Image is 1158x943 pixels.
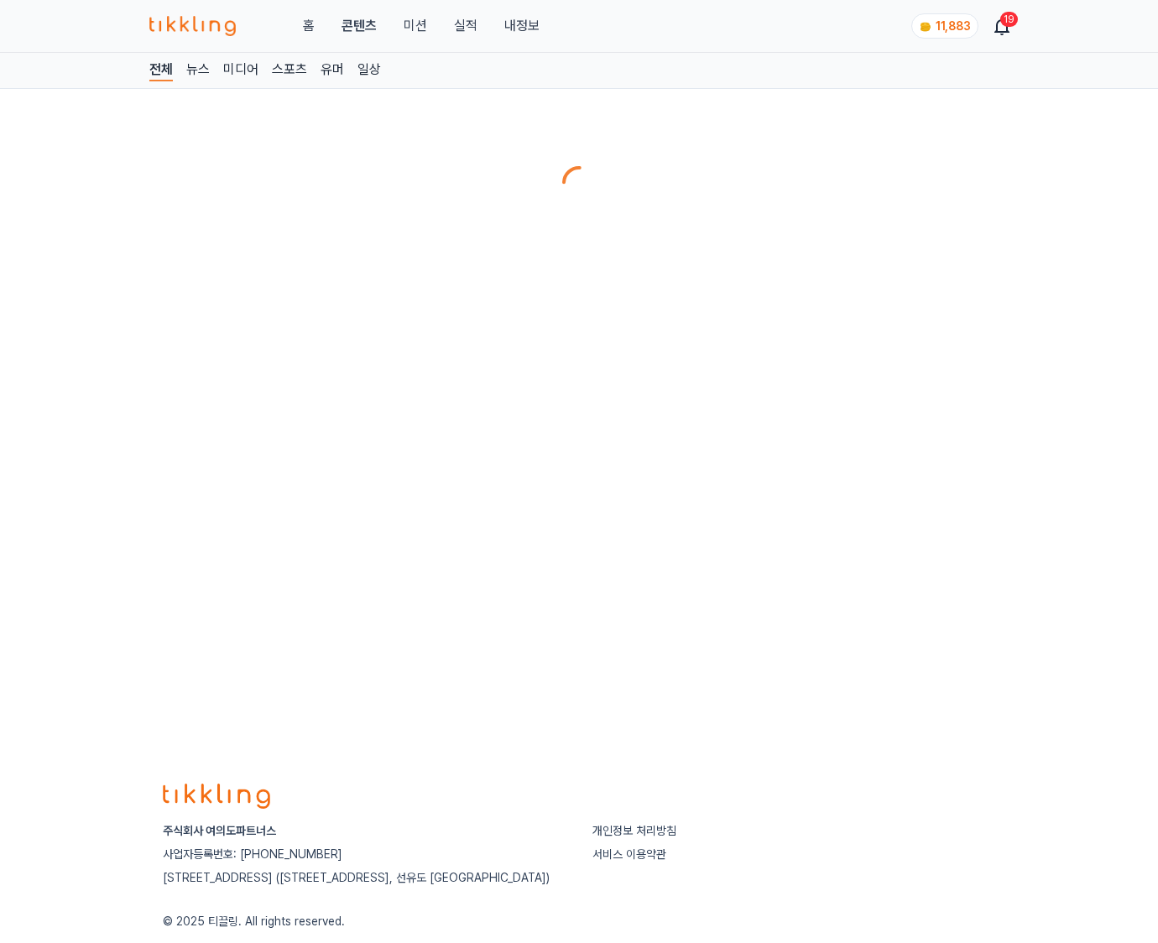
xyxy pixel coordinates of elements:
img: coin [919,20,932,34]
a: 전체 [149,60,173,81]
button: 미션 [404,16,427,36]
span: 11,883 [936,19,971,33]
div: 19 [1000,12,1018,27]
a: 개인정보 처리방침 [592,824,676,837]
p: [STREET_ADDRESS] ([STREET_ADDRESS], 선유도 [GEOGRAPHIC_DATA]) [163,869,566,886]
a: 19 [995,16,1009,36]
p: © 2025 티끌링. All rights reserved. [163,913,995,930]
a: 서비스 이용약관 [592,847,666,861]
a: 뉴스 [186,60,210,81]
a: 실적 [454,16,477,36]
a: 홈 [303,16,315,36]
img: 티끌링 [149,16,236,36]
img: logo [163,784,270,809]
a: 스포츠 [272,60,307,81]
p: 주식회사 여의도파트너스 [163,822,566,839]
a: 내정보 [504,16,540,36]
p: 사업자등록번호: [PHONE_NUMBER] [163,846,566,862]
a: 일상 [357,60,381,81]
a: 유머 [321,60,344,81]
a: 콘텐츠 [342,16,377,36]
a: coin 11,883 [911,13,975,39]
a: 미디어 [223,60,258,81]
